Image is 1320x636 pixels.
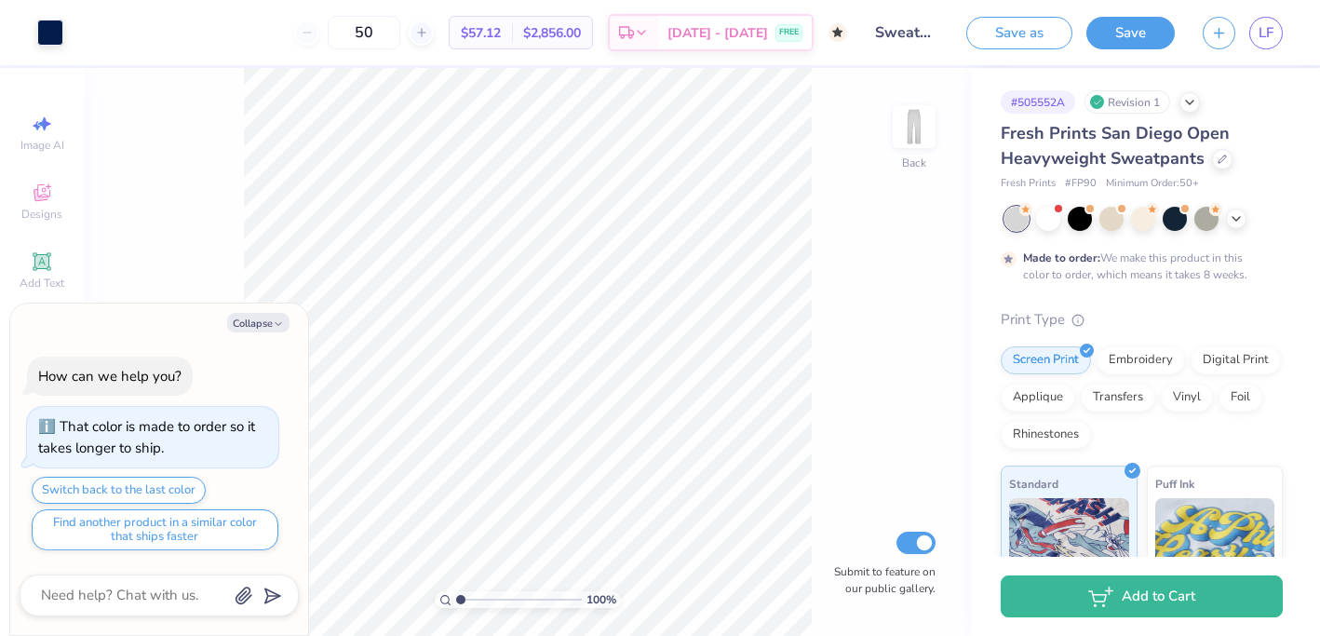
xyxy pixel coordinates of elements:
[1009,474,1058,494] span: Standard
[20,276,64,291] span: Add Text
[1001,384,1075,412] div: Applique
[1084,90,1170,114] div: Revision 1
[586,591,616,608] span: 100 %
[966,17,1072,49] button: Save as
[1001,575,1283,617] button: Add to Cart
[38,417,255,457] div: That color is made to order so it takes longer to ship.
[523,23,581,43] span: $2,856.00
[32,477,206,504] button: Switch back to the last color
[1001,421,1091,449] div: Rhinestones
[1001,346,1091,374] div: Screen Print
[667,23,768,43] span: [DATE] - [DATE]
[1219,384,1262,412] div: Foil
[1086,17,1175,49] button: Save
[1259,22,1273,44] span: LF
[227,313,290,332] button: Collapse
[1081,384,1155,412] div: Transfers
[1001,176,1056,192] span: Fresh Prints
[1249,17,1283,49] a: LF
[21,207,62,222] span: Designs
[1065,176,1097,192] span: # FP90
[328,16,400,49] input: – –
[1001,122,1230,169] span: Fresh Prints San Diego Open Heavyweight Sweatpants
[824,563,936,597] label: Submit to feature on our public gallery.
[1155,474,1194,494] span: Puff Ink
[1023,250,1100,265] strong: Made to order:
[1001,90,1075,114] div: # 505552A
[38,367,182,386] div: How can we help you?
[1155,498,1275,591] img: Puff Ink
[1001,309,1283,331] div: Print Type
[461,23,501,43] span: $57.12
[1023,250,1252,283] div: We make this product in this color to order, which means it takes 8 weeks.
[779,26,799,39] span: FREE
[1106,176,1199,192] span: Minimum Order: 50 +
[902,155,926,171] div: Back
[1097,346,1185,374] div: Embroidery
[20,138,64,153] span: Image AI
[1191,346,1281,374] div: Digital Print
[1009,498,1129,591] img: Standard
[32,509,278,550] button: Find another product in a similar color that ships faster
[861,14,952,51] input: Untitled Design
[896,108,933,145] img: Back
[1161,384,1213,412] div: Vinyl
